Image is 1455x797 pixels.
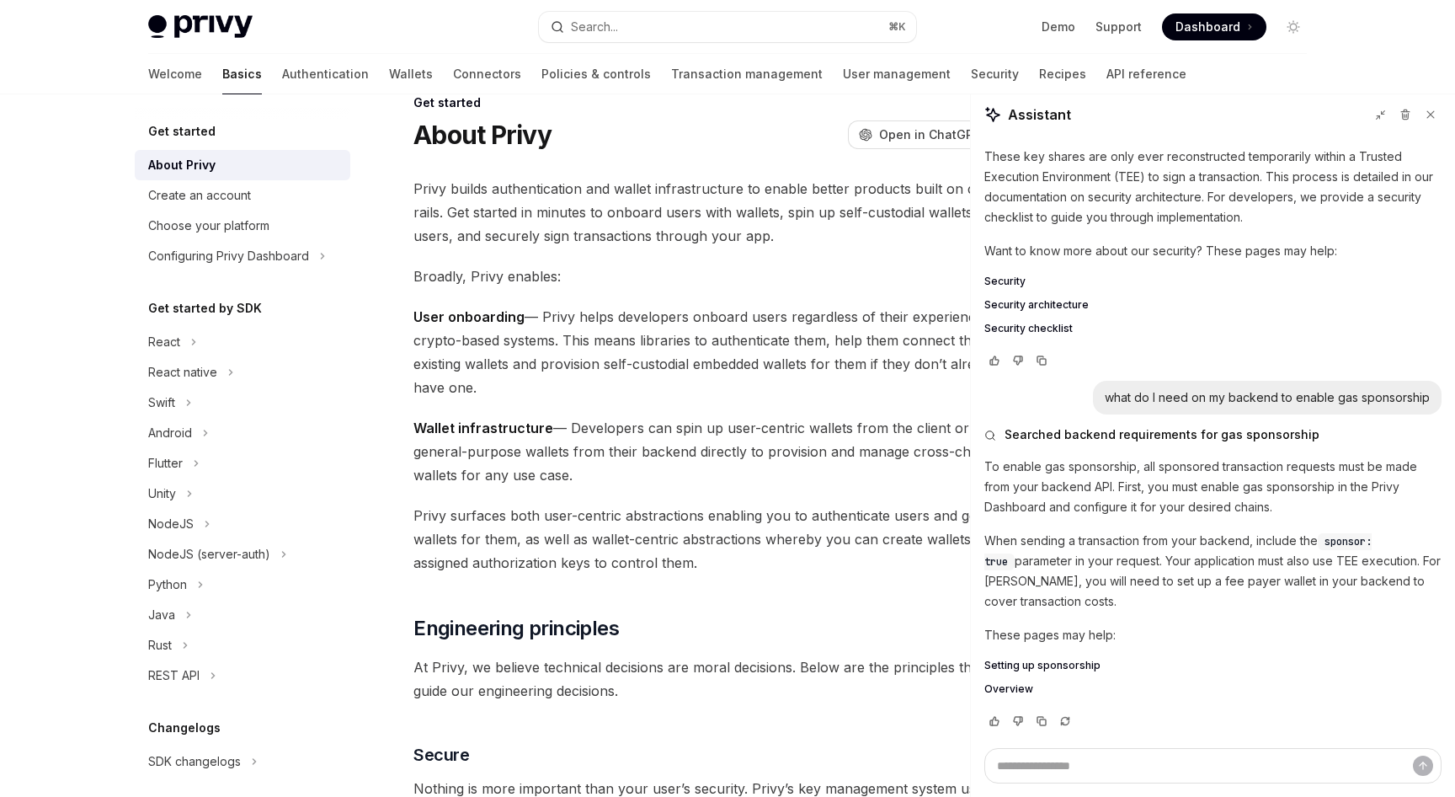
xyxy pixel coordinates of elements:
span: Overview [984,682,1033,696]
button: Copy chat response [1031,713,1052,730]
div: Configuring Privy Dashboard [148,246,309,266]
button: Vote that response was good [984,352,1005,369]
div: NodeJS [148,514,194,534]
div: Rust [148,635,172,655]
a: Choose your platform [135,211,350,241]
div: Create an account [148,185,251,206]
span: sponsor: true [984,535,1372,569]
div: Flutter [148,453,183,473]
button: Toggle Flutter section [135,448,350,479]
button: Send message [1413,756,1433,776]
div: NodeJS (server-auth) [148,544,270,564]
span: Security [984,275,1026,288]
a: User management [843,54,951,94]
h5: Get started by SDK [148,298,262,318]
a: Support [1095,19,1142,35]
a: Create an account [135,180,350,211]
button: Toggle Rust section [135,630,350,661]
span: Security architecture [984,298,1089,312]
h5: Get started [148,121,216,142]
button: Open search [539,12,916,42]
button: Toggle Python section [135,570,350,600]
span: Assistant [1008,104,1071,125]
p: These pages may help: [984,625,1442,645]
button: Toggle SDK changelogs section [135,746,350,777]
span: At Privy, we believe technical decisions are moral decisions. Below are the principles that guide... [413,655,1021,703]
p: To enable gas sponsorship, all sponsored transaction requests must be made from your backend API.... [984,457,1442,517]
a: Welcome [148,54,202,94]
div: REST API [148,666,200,686]
button: Copy chat response [1031,352,1052,369]
a: About Privy [135,150,350,180]
h1: About Privy [413,120,552,150]
a: Security [984,275,1442,288]
div: Search... [571,17,618,37]
a: Authentication [282,54,369,94]
img: light logo [148,15,253,39]
strong: Wallet infrastructure [413,420,553,436]
span: Privy surfaces both user-centric abstractions enabling you to authenticate users and generate wal... [413,504,1021,575]
a: Demo [1042,19,1075,35]
div: what do I need on my backend to enable gas sponsorship [1105,389,1430,406]
div: Swift [148,393,175,413]
span: Security checklist [984,322,1073,335]
button: Toggle REST API section [135,661,350,691]
span: Dashboard [1175,19,1240,35]
span: Broadly, Privy enables: [413,265,1021,288]
button: Reload last chat [1055,713,1075,730]
p: These key shares are only ever reconstructed temporarily within a Trusted Execution Environment (... [984,147,1442,227]
div: Java [148,605,175,625]
a: Policies & controls [541,54,651,94]
span: Searched backend requirements for gas sponsorship [1005,426,1319,443]
a: Recipes [1039,54,1086,94]
div: Python [148,575,187,595]
span: Setting up sponsorship [984,659,1101,672]
a: Wallets [389,54,433,94]
button: Toggle Android section [135,418,350,448]
button: Toggle dark mode [1280,13,1307,40]
span: — Privy helps developers onboard users regardless of their experience with crypto-based systems. ... [413,305,1021,399]
a: Basics [222,54,262,94]
button: Vote that response was not good [1008,713,1028,730]
span: Open in ChatGPT [879,126,982,143]
h5: Changelogs [148,718,221,738]
div: Choose your platform [148,216,269,236]
a: Overview [984,682,1442,696]
button: Toggle Java section [135,600,350,630]
span: Privy builds authentication and wallet infrastructure to enable better products built on crypto r... [413,177,1021,248]
div: SDK changelogs [148,752,241,772]
button: Toggle Unity section [135,479,350,509]
button: Toggle React section [135,327,350,357]
button: Toggle React native section [135,357,350,388]
button: Searched backend requirements for gas sponsorship [984,426,1442,443]
div: About Privy [148,155,216,175]
a: API reference [1106,54,1186,94]
div: React native [148,362,217,382]
a: Security [971,54,1019,94]
span: Engineering principles [413,615,619,642]
span: ⌘ K [888,20,906,34]
p: Want to know more about our security? These pages may help: [984,241,1442,261]
button: Vote that response was not good [1008,352,1028,369]
a: Connectors [453,54,521,94]
button: Toggle NodeJS (server-auth) section [135,539,350,570]
div: Get started [413,94,1021,111]
button: Toggle Configuring Privy Dashboard section [135,241,350,271]
strong: User onboarding [413,308,525,325]
a: Setting up sponsorship [984,659,1442,672]
div: Unity [148,484,176,504]
a: Transaction management [671,54,823,94]
a: Dashboard [1162,13,1266,40]
button: Toggle Swift section [135,388,350,418]
span: — Developers can spin up user-centric wallets from the client or general-purpose wallets from the... [413,416,1021,487]
p: When sending a transaction from your backend, include the parameter in your request. Your applica... [984,531,1442,612]
div: React [148,332,180,352]
button: Toggle NodeJS section [135,509,350,539]
a: Security checklist [984,322,1442,335]
textarea: Ask a question... [984,748,1442,784]
button: Open in ChatGPT [848,120,992,149]
div: Android [148,423,192,443]
a: Security architecture [984,298,1442,312]
button: Vote that response was good [984,713,1005,730]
